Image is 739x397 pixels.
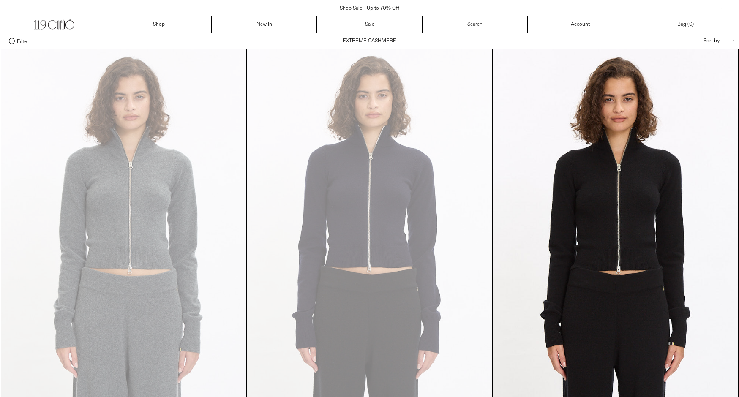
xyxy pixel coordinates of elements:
[689,21,692,28] span: 0
[654,33,730,49] div: Sort by
[340,5,399,12] a: Shop Sale - Up to 70% Off
[689,21,694,28] span: )
[17,38,28,44] span: Filter
[528,16,633,33] a: Account
[317,16,422,33] a: Sale
[633,16,738,33] a: Bag ()
[106,16,212,33] a: Shop
[423,16,528,33] a: Search
[212,16,317,33] a: New In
